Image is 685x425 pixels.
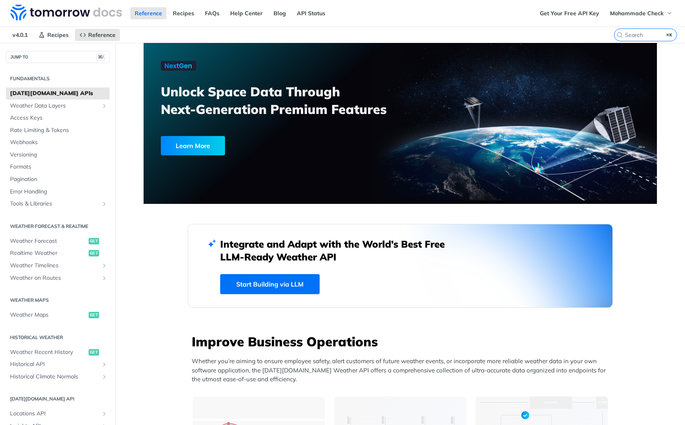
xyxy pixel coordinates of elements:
[6,161,109,173] a: Formats
[192,357,613,384] p: Whether you’re aiming to ensure employee safety, alert customers of future weather events, or inc...
[6,408,109,420] a: Locations APIShow subpages for Locations API
[101,411,107,417] button: Show subpages for Locations API
[89,238,99,244] span: get
[226,7,267,19] a: Help Center
[6,87,109,100] a: [DATE][DOMAIN_NAME] APIs
[6,51,109,63] button: JUMP TO⌘/
[6,395,109,403] h2: [DATE][DOMAIN_NAME] API
[6,358,109,370] a: Historical APIShow subpages for Historical API
[101,201,107,207] button: Show subpages for Tools & Libraries
[292,7,330,19] a: API Status
[6,198,109,210] a: Tools & LibrariesShow subpages for Tools & Libraries
[6,100,109,112] a: Weather Data LayersShow subpages for Weather Data Layers
[161,61,196,71] img: NextGen
[220,238,457,263] h2: Integrate and Adapt with the World’s Best Free LLM-Ready Weather API
[10,126,107,134] span: Rate Limiting & Tokens
[168,7,199,19] a: Recipes
[269,7,290,19] a: Blog
[10,163,107,171] span: Formats
[10,102,99,110] span: Weather Data Layers
[6,297,109,304] h2: Weather Maps
[6,136,109,148] a: Webhooks
[10,249,87,257] span: Realtime Weather
[161,136,225,155] div: Learn More
[10,175,107,183] span: Pagination
[6,309,109,321] a: Weather Mapsget
[6,149,109,161] a: Versioning
[6,75,109,82] h2: Fundamentals
[10,200,99,208] span: Tools & Libraries
[10,237,87,245] span: Weather Forecast
[610,10,664,17] span: Mohammade Check
[665,31,675,39] kbd: ⌘K
[101,262,107,269] button: Show subpages for Weather Timelines
[10,373,99,381] span: Historical Climate Normals
[75,29,120,41] a: Reference
[10,410,99,418] span: Locations API
[6,371,109,383] a: Historical Climate NormalsShow subpages for Historical Climate Normals
[161,136,359,155] a: Learn More
[10,114,107,122] span: Access Keys
[10,348,87,356] span: Weather Recent History
[6,173,109,185] a: Pagination
[88,31,116,39] span: Reference
[10,274,99,282] span: Weather on Routes
[10,360,99,368] span: Historical API
[6,272,109,284] a: Weather on RoutesShow subpages for Weather on Routes
[8,29,32,41] span: v4.0.1
[34,29,73,41] a: Recipes
[10,4,122,20] img: Tomorrow.io Weather API Docs
[6,247,109,259] a: Realtime Weatherget
[616,32,623,38] svg: Search
[201,7,224,19] a: FAQs
[10,138,107,146] span: Webhooks
[6,260,109,272] a: Weather TimelinesShow subpages for Weather Timelines
[10,188,107,196] span: Error Handling
[6,186,109,198] a: Error Handling
[89,250,99,256] span: get
[10,311,87,319] span: Weather Maps
[6,112,109,124] a: Access Keys
[101,103,107,109] button: Show subpages for Weather Data Layers
[47,31,69,39] span: Recipes
[101,361,107,368] button: Show subpages for Historical API
[10,262,99,270] span: Weather Timelines
[161,83,409,118] h3: Unlock Space Data Through Next-Generation Premium Features
[96,54,105,61] span: ⌘/
[606,7,677,19] button: Mohammade Check
[220,274,320,294] a: Start Building via LLM
[6,346,109,358] a: Weather Recent Historyget
[10,151,107,159] span: Versioning
[192,333,613,350] h3: Improve Business Operations
[6,235,109,247] a: Weather Forecastget
[101,275,107,281] button: Show subpages for Weather on Routes
[6,223,109,230] h2: Weather Forecast & realtime
[89,349,99,356] span: get
[101,374,107,380] button: Show subpages for Historical Climate Normals
[535,7,604,19] a: Get Your Free API Key
[6,334,109,341] h2: Historical Weather
[130,7,166,19] a: Reference
[6,124,109,136] a: Rate Limiting & Tokens
[89,312,99,318] span: get
[10,89,107,98] span: [DATE][DOMAIN_NAME] APIs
